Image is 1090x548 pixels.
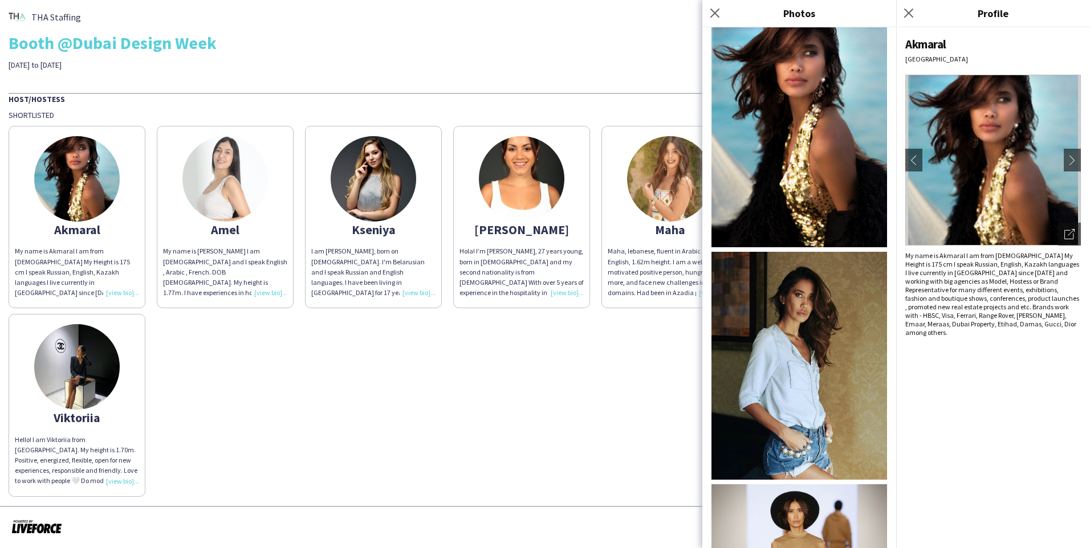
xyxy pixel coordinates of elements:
span: THA Staffing [31,12,81,22]
img: thumb-6819b05f2c6c6.jpeg [479,136,564,222]
div: Open photos pop-in [1058,223,1081,246]
div: [DATE] to [DATE] [9,60,384,70]
div: Host/Hostess [9,93,1081,104]
img: Powered by Liveforce [11,518,62,534]
div: Akmaral [15,224,139,235]
img: thumb-66b264d8949b5.jpeg [182,136,268,222]
div: Maha, lebanese, fluent in Arabic and English, 1.62m height. I am a well motivated positive person... [608,246,732,298]
div: Viktoriia [15,412,139,423]
img: thumb-65e19974cbbe6.jpeg [34,324,120,410]
h3: Photos [702,6,896,21]
img: thumb-5fa97999aec46.jpg [34,136,120,222]
div: Maha [608,224,732,235]
img: Crew photo 389657 [711,252,887,480]
div: Hello! I am Viktoriia from [GEOGRAPHIC_DATA]. My height is 1.70m. Positive, energized, flexible, ... [15,435,139,486]
span: I am [PERSON_NAME], born on [DEMOGRAPHIC_DATA]. I'm Belarusian and I speak Russian and English la... [311,247,432,307]
img: thumb-2158aaa9-845a-4f73-89b8-9cac973d109c.png [9,9,26,26]
div: [PERSON_NAME] [459,224,584,235]
img: thumb-67d73f9e1acf2.jpeg [627,136,713,222]
div: Booth @Dubai Design Week [9,34,1081,51]
div: Amel [163,224,287,235]
div: Shortlisted [9,110,1081,120]
div: My name is [PERSON_NAME] I am [DEMOGRAPHIC_DATA] and I speak English , Arabic , French. DOB [DEMO... [163,246,287,298]
div: Kseniya [311,224,436,235]
div: My name is Akmaral I am from [DEMOGRAPHIC_DATA] My Height is 175 cm I speak Russian, English, Kaz... [15,246,139,298]
div: [GEOGRAPHIC_DATA] [905,55,1081,63]
img: thumb-6137c2e20776d.jpeg [331,136,416,222]
img: Crew avatar or photo [905,75,1081,246]
h3: Profile [896,6,1090,21]
div: Akmaral [905,36,1081,52]
div: My name is Akmaral I am from [DEMOGRAPHIC_DATA] My Height is 175 cm I speak Russian, English, Kaz... [905,251,1081,337]
div: Hola! I’m [PERSON_NAME], 27 years young, born in [DEMOGRAPHIC_DATA] and my second nationality is ... [459,246,584,298]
